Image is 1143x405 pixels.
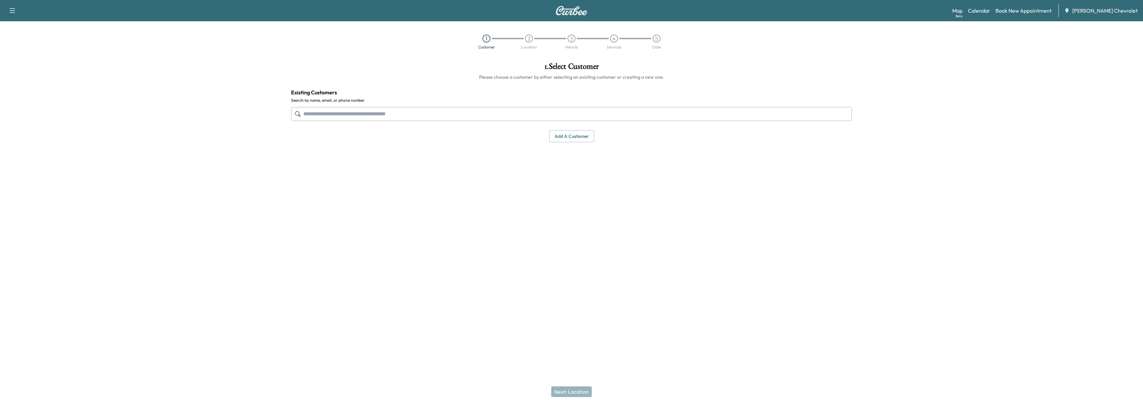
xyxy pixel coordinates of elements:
[291,62,852,74] h1: 1 . Select Customer
[291,98,852,103] label: Search by name, email, or phone number
[995,7,1052,15] a: Book New Appointment
[956,14,963,19] div: Beta
[652,45,661,49] div: Date
[568,35,575,43] div: 3
[610,35,618,43] div: 4
[478,45,495,49] div: Customer
[607,45,621,49] div: Services
[549,130,594,143] button: Add a customer
[1072,7,1138,15] span: [PERSON_NAME] Chevrolet
[556,6,587,15] img: Curbee Logo
[521,45,537,49] div: Location
[653,35,661,43] div: 5
[291,74,852,80] h6: Please choose a customer by either selecting an existing customer or creating a new one.
[291,88,852,96] h4: Existing Customers
[968,7,990,15] a: Calendar
[565,45,578,49] div: Vehicle
[525,35,533,43] div: 2
[482,35,490,43] div: 1
[952,7,963,15] a: MapBeta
